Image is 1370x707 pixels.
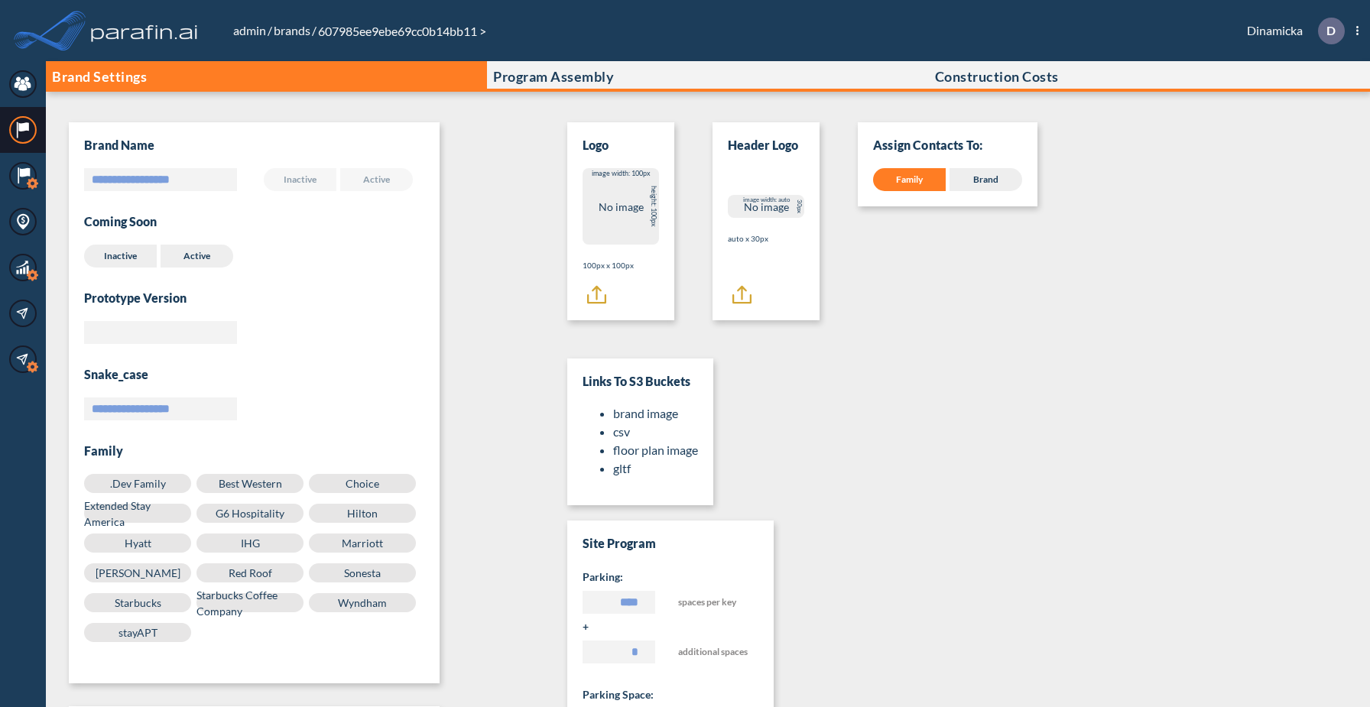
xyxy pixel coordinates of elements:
p: D [1326,24,1336,37]
h3: Coming Soon [84,214,157,229]
p: 100px x 100px [583,260,659,271]
h3: Logo [583,138,609,153]
div: No image [728,195,804,218]
label: Hilton [309,504,416,523]
div: Dinamicka [1224,18,1359,44]
label: .Dev Family [84,474,191,493]
label: Inactive [84,245,157,268]
div: Family [873,168,946,191]
label: Active [340,168,413,191]
label: stayAPT [84,623,191,642]
h3: Prototype Version [84,290,424,306]
label: Inactive [264,168,336,191]
label: Hyatt [84,533,191,553]
a: brands [272,23,312,37]
a: gltf [613,461,631,475]
button: Program Assembly [487,61,928,92]
h3: Brand Name [84,138,154,153]
li: / [272,21,317,40]
span: additional spaces [678,641,751,669]
p: auto x 30px [728,233,804,245]
label: Wyndham [309,593,416,612]
h5: Parking: [583,569,758,585]
span: spaces per key [678,591,751,619]
h3: Site Program [583,536,758,551]
label: Best Western [196,474,304,493]
label: Choice [309,474,416,493]
li: / [232,21,272,40]
label: Starbucks [84,593,191,612]
label: IHG [196,533,304,553]
a: admin [232,23,268,37]
label: Sonesta [309,563,416,582]
a: brand image [613,406,678,420]
label: Marriott [309,533,416,553]
p: Assign Contacts To: [873,138,1022,153]
label: G6 Hospitality [196,504,304,523]
h5: + [583,619,758,634]
a: csv [613,424,630,439]
label: Starbucks Coffee Company [196,593,304,612]
h3: Links to S3 Buckets [583,374,698,389]
label: [PERSON_NAME] [84,563,191,582]
img: logo [88,15,201,46]
h3: Header Logo [728,138,798,153]
a: floor plan image [613,443,698,457]
label: Active [161,245,233,268]
span: 607985ee9ebe69cc0b14bb11 > [317,24,488,38]
p: Program Assembly [493,69,614,84]
label: Red Roof [196,563,304,582]
label: Extended Stay America [84,504,191,523]
h3: snake_case [84,367,424,382]
p: Brand Settings [52,69,147,84]
div: Brand [950,168,1022,191]
p: Construction Costs [935,69,1059,84]
button: Brand Settings [46,61,487,92]
h3: Family [84,443,424,459]
button: Construction Costs [929,61,1370,92]
div: No image [583,168,659,245]
h5: Parking space: [583,687,758,702]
